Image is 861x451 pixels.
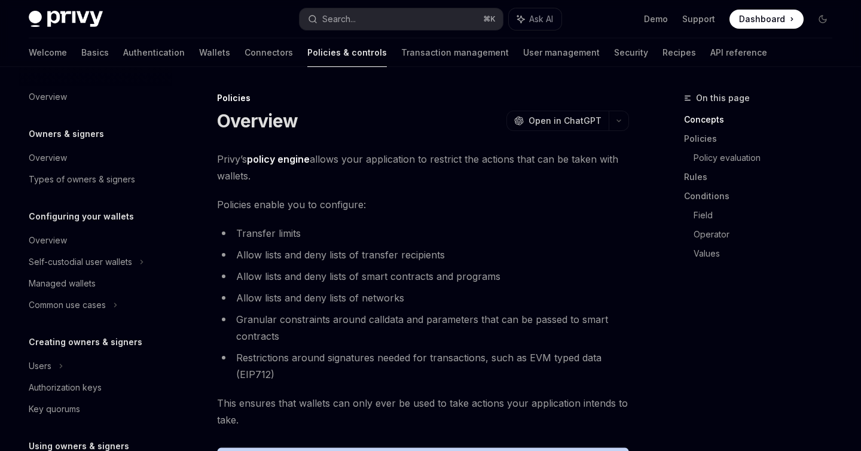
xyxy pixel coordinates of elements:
[123,38,185,67] a: Authentication
[19,147,172,169] a: Overview
[694,244,842,263] a: Values
[19,86,172,108] a: Overview
[29,298,106,312] div: Common use cases
[29,276,96,291] div: Managed wallets
[694,148,842,167] a: Policy evaluation
[483,14,496,24] span: ⌘ K
[29,11,103,28] img: dark logo
[509,8,561,30] button: Ask AI
[29,38,67,67] a: Welcome
[614,38,648,67] a: Security
[245,38,293,67] a: Connectors
[523,38,600,67] a: User management
[529,13,553,25] span: Ask AI
[300,8,502,30] button: Search...⌘K
[19,169,172,190] a: Types of owners & signers
[247,153,310,165] strong: policy engine
[29,255,132,269] div: Self-custodial user wallets
[29,209,134,224] h5: Configuring your wallets
[696,91,750,105] span: On this page
[217,246,629,263] li: Allow lists and deny lists of transfer recipients
[662,38,696,67] a: Recipes
[217,395,629,428] span: This ensures that wallets can only ever be used to take actions your application intends to take.
[29,335,142,349] h5: Creating owners & signers
[694,225,842,244] a: Operator
[29,233,67,248] div: Overview
[217,92,629,104] div: Policies
[217,151,629,184] span: Privy’s allows your application to restrict the actions that can be taken with wallets.
[322,12,356,26] div: Search...
[19,377,172,398] a: Authorization keys
[694,206,842,225] a: Field
[217,110,298,132] h1: Overview
[401,38,509,67] a: Transaction management
[217,311,629,345] li: Granular constraints around calldata and parameters that can be passed to smart contracts
[684,167,842,187] a: Rules
[29,380,102,395] div: Authorization keys
[217,268,629,285] li: Allow lists and deny lists of smart contracts and programs
[307,38,387,67] a: Policies & controls
[729,10,804,29] a: Dashboard
[739,13,785,25] span: Dashboard
[29,402,80,416] div: Key quorums
[684,110,842,129] a: Concepts
[29,172,135,187] div: Types of owners & signers
[29,90,67,104] div: Overview
[29,359,51,373] div: Users
[29,127,104,141] h5: Owners & signers
[710,38,767,67] a: API reference
[19,398,172,420] a: Key quorums
[199,38,230,67] a: Wallets
[684,129,842,148] a: Policies
[19,273,172,294] a: Managed wallets
[529,115,602,127] span: Open in ChatGPT
[644,13,668,25] a: Demo
[19,230,172,251] a: Overview
[217,225,629,242] li: Transfer limits
[81,38,109,67] a: Basics
[29,151,67,165] div: Overview
[682,13,715,25] a: Support
[217,290,629,306] li: Allow lists and deny lists of networks
[813,10,832,29] button: Toggle dark mode
[684,187,842,206] a: Conditions
[217,349,629,383] li: Restrictions around signatures needed for transactions, such as EVM typed data (EIP712)
[217,196,629,213] span: Policies enable you to configure:
[506,111,609,131] button: Open in ChatGPT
